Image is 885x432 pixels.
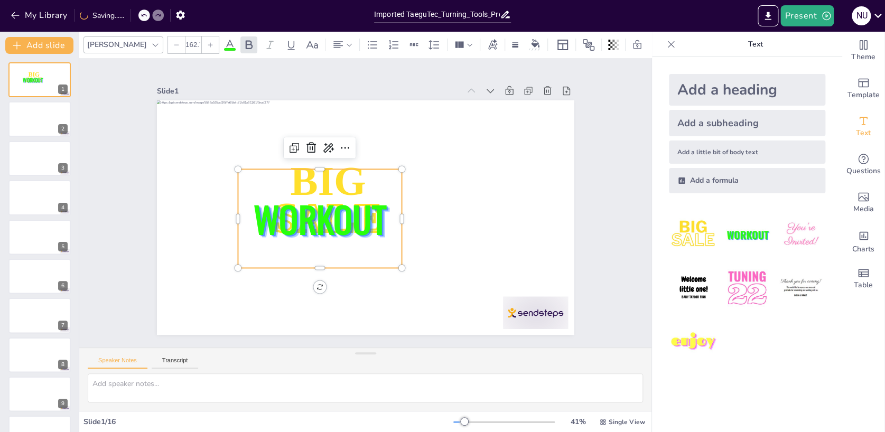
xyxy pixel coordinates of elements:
[85,37,149,52] div: [PERSON_NAME]
[565,417,591,427] div: 41 %
[776,210,825,259] img: 3.jpeg
[58,84,68,94] div: 1
[8,180,71,215] div: 4
[842,108,884,146] div: Add text boxes
[669,74,825,106] div: Add a heading
[509,36,521,53] div: Border settings
[847,89,880,101] span: Template
[582,39,595,51] span: Position
[29,71,40,78] span: BIG
[669,210,718,259] img: 1.jpeg
[452,36,476,53] div: Column Count
[679,32,832,57] p: Text
[853,203,874,215] span: Media
[8,7,72,24] button: My Library
[58,163,68,173] div: 3
[275,181,408,309] span: WORKOUT
[58,360,68,369] div: 8
[152,357,199,369] button: Transcript
[132,53,364,263] div: Slide 1
[554,36,571,53] div: Layout
[669,110,825,136] div: Add a subheading
[23,76,43,84] span: WORKOUT
[58,242,68,251] div: 5
[374,7,500,22] input: Insert title
[8,62,71,97] div: 1
[58,321,68,330] div: 7
[8,220,71,255] div: 5
[842,260,884,298] div: Add a table
[485,36,500,53] div: Text effects
[8,377,71,411] div: 9
[854,279,873,291] span: Table
[669,264,718,313] img: 4.jpeg
[8,141,71,176] div: 3
[58,281,68,290] div: 6
[842,146,884,184] div: Get real-time input from your audience
[852,243,874,255] span: Charts
[842,184,884,222] div: Add images, graphics, shapes or video
[80,11,124,21] div: Saving......
[527,39,543,50] div: Background color
[8,298,71,333] div: 7
[842,32,884,70] div: Change the overall theme
[669,168,825,193] div: Add a formula
[776,264,825,313] img: 6.jpeg
[856,127,871,139] span: Text
[722,264,771,313] img: 5.jpeg
[609,418,645,426] span: Single View
[780,5,833,26] button: Present
[8,337,71,372] div: 8
[758,5,778,26] button: Export to PowerPoint
[722,210,771,259] img: 2.jpeg
[852,5,871,26] button: N U
[669,140,825,164] div: Add a little bit of body text
[842,70,884,108] div: Add ready made slides
[5,37,73,54] button: Add slide
[58,399,68,408] div: 9
[842,222,884,260] div: Add charts and graphs
[851,51,875,63] span: Theme
[58,203,68,212] div: 4
[8,259,71,294] div: 6
[669,317,718,367] img: 7.jpeg
[852,6,871,25] div: N U
[83,417,453,427] div: Slide 1 / 16
[58,124,68,134] div: 2
[846,165,881,177] span: Questions
[8,101,71,136] div: 2
[88,357,147,369] button: Speaker Notes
